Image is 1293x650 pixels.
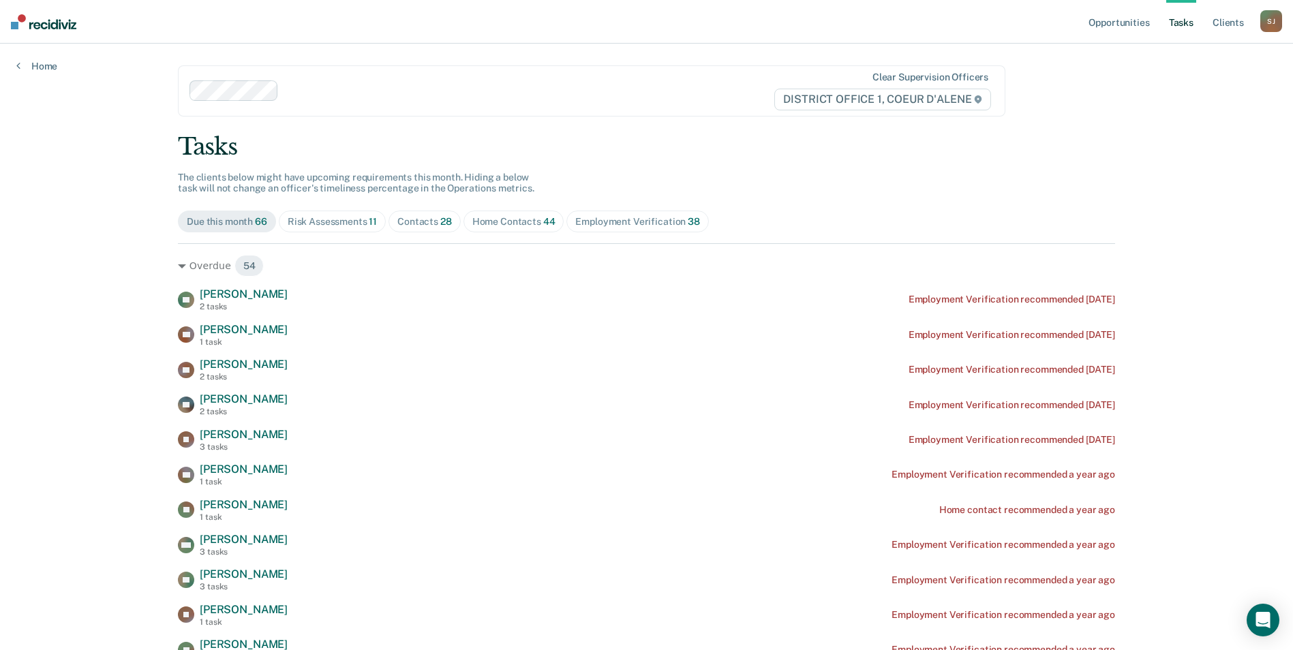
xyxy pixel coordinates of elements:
div: Employment Verification recommended a year ago [892,469,1115,480]
div: 2 tasks [200,407,288,416]
div: Due this month [187,216,267,228]
span: [PERSON_NAME] [200,533,288,546]
div: Employment Verification recommended [DATE] [909,399,1115,411]
div: 1 task [200,337,288,347]
div: Employment Verification recommended a year ago [892,609,1115,621]
span: [PERSON_NAME] [200,428,288,441]
div: Tasks [178,133,1115,161]
span: 11 [369,216,377,227]
div: Employment Verification recommended a year ago [892,574,1115,586]
span: [PERSON_NAME] [200,568,288,581]
div: Risk Assessments [288,216,377,228]
span: [PERSON_NAME] [200,603,288,616]
div: Open Intercom Messenger [1247,604,1279,636]
span: DISTRICT OFFICE 1, COEUR D'ALENE [774,89,991,110]
span: 54 [234,255,264,277]
div: Overdue 54 [178,255,1115,277]
div: 1 task [200,617,288,627]
div: Employment Verification recommended [DATE] [909,329,1115,341]
span: [PERSON_NAME] [200,392,288,405]
div: Employment Verification recommended [DATE] [909,434,1115,446]
div: S J [1260,10,1282,32]
span: [PERSON_NAME] [200,323,288,336]
img: Recidiviz [11,14,76,29]
div: Employment Verification [575,216,699,228]
div: 3 tasks [200,442,288,452]
span: 66 [255,216,267,227]
span: 44 [543,216,556,227]
div: 2 tasks [200,302,288,311]
div: 1 task [200,512,288,522]
div: Employment Verification recommended a year ago [892,539,1115,551]
span: [PERSON_NAME] [200,288,288,300]
span: [PERSON_NAME] [200,463,288,476]
div: Home Contacts [472,216,556,228]
span: The clients below might have upcoming requirements this month. Hiding a below task will not chang... [178,172,534,194]
div: Home contact recommended a year ago [939,504,1115,516]
div: Clear supervision officers [872,72,988,83]
div: Employment Verification recommended [DATE] [909,294,1115,305]
div: Employment Verification recommended [DATE] [909,364,1115,375]
span: 38 [688,216,700,227]
div: 3 tasks [200,547,288,557]
span: [PERSON_NAME] [200,358,288,371]
div: 3 tasks [200,582,288,591]
span: [PERSON_NAME] [200,498,288,511]
div: Contacts [397,216,452,228]
div: 1 task [200,477,288,486]
a: Home [16,60,57,72]
button: SJ [1260,10,1282,32]
div: 2 tasks [200,372,288,382]
span: 28 [440,216,452,227]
